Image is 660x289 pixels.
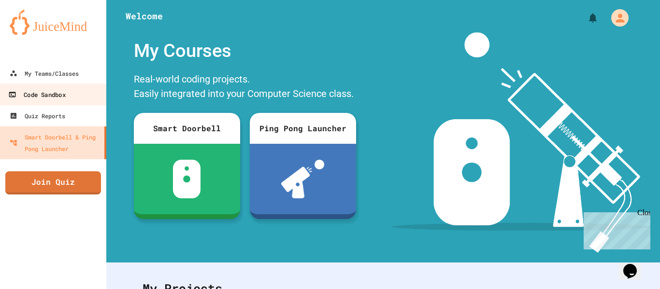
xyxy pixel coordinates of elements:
div: Real-world coding projects. Easily integrated into your Computer Science class. [129,69,361,106]
img: banner-image-my-projects.png [392,32,651,253]
div: My Teams/Classes [10,68,79,79]
a: Join Quiz [5,171,101,194]
img: ppl-with-ball.png [281,160,324,198]
div: Chat with us now!Close [4,4,67,61]
div: Smart Doorbell [134,113,240,144]
div: My Courses [129,32,361,69]
div: My Account [601,7,631,29]
img: logo-orange.svg [10,10,97,35]
iframe: chat widget [580,208,650,249]
div: My Notifications [569,10,601,26]
div: Quiz Reports [10,110,65,122]
div: Ping Pong Launcher [250,113,356,144]
div: Code Sandbox [8,89,65,101]
div: Smart Doorbell & Ping Pong Launcher [10,131,100,154]
img: sdb-white.svg [173,160,201,198]
iframe: chat widget [619,250,650,279]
